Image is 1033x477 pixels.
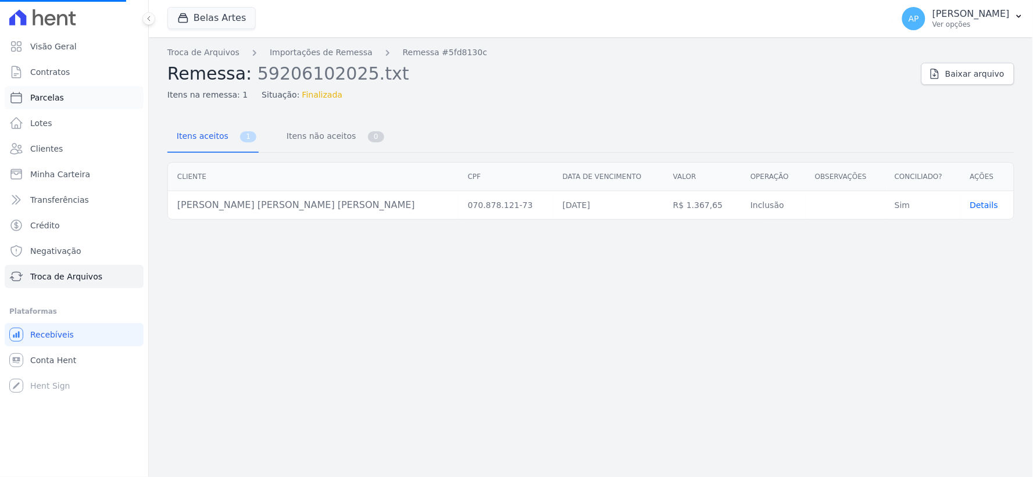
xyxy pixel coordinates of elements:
[741,191,806,220] td: Inclusão
[167,122,259,153] a: Itens aceitos 1
[240,131,256,142] span: 1
[30,194,89,206] span: Transferências
[270,46,373,59] a: Importações de Remessa
[5,323,144,346] a: Recebíveis
[5,214,144,237] a: Crédito
[893,2,1033,35] button: AP [PERSON_NAME] Ver opções
[459,191,553,220] td: 070.878.121-73
[5,60,144,84] a: Contratos
[5,137,144,160] a: Clientes
[9,304,139,318] div: Plataformas
[30,245,81,257] span: Negativação
[459,163,553,191] th: CPF
[258,62,409,84] span: 59206102025.txt
[970,200,999,210] span: translation missing: pt-BR.manager.charges.file_imports.show.table_row.details
[806,163,885,191] th: Observações
[167,63,252,84] span: Remessa:
[403,46,487,59] a: Remessa #5fd8130c
[5,349,144,372] a: Conta Hent
[262,89,299,101] span: Situação:
[5,86,144,109] a: Parcelas
[167,46,912,59] nav: Breadcrumb
[30,92,64,103] span: Parcelas
[885,191,960,220] td: Sim
[30,220,60,231] span: Crédito
[168,191,459,220] td: [PERSON_NAME] [PERSON_NAME] [PERSON_NAME]
[909,15,919,23] span: AP
[170,124,231,148] span: Itens aceitos
[30,354,76,366] span: Conta Hent
[5,35,144,58] a: Visão Geral
[30,271,102,282] span: Troca de Arquivos
[885,163,960,191] th: Conciliado?
[5,239,144,263] a: Negativação
[280,124,358,148] span: Itens não aceitos
[932,8,1010,20] p: [PERSON_NAME]
[30,329,74,340] span: Recebíveis
[741,163,806,191] th: Operação
[5,188,144,211] a: Transferências
[30,143,63,155] span: Clientes
[5,112,144,135] a: Lotes
[167,122,387,153] nav: Tab selector
[368,131,384,142] span: 0
[5,163,144,186] a: Minha Carteira
[30,117,52,129] span: Lotes
[921,63,1014,85] a: Baixar arquivo
[167,7,256,29] button: Belas Artes
[553,163,664,191] th: Data de vencimento
[30,168,90,180] span: Minha Carteira
[167,89,248,101] span: Itens na remessa: 1
[302,89,343,101] span: Finalizada
[277,122,387,153] a: Itens não aceitos 0
[664,191,741,220] td: R$ 1.367,65
[553,191,664,220] td: [DATE]
[168,163,459,191] th: Cliente
[970,200,999,210] a: Details
[167,46,240,59] a: Troca de Arquivos
[30,66,70,78] span: Contratos
[945,68,1005,80] span: Baixar arquivo
[30,41,77,52] span: Visão Geral
[5,265,144,288] a: Troca de Arquivos
[664,163,741,191] th: Valor
[932,20,1010,29] p: Ver opções
[961,163,1014,191] th: Ações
